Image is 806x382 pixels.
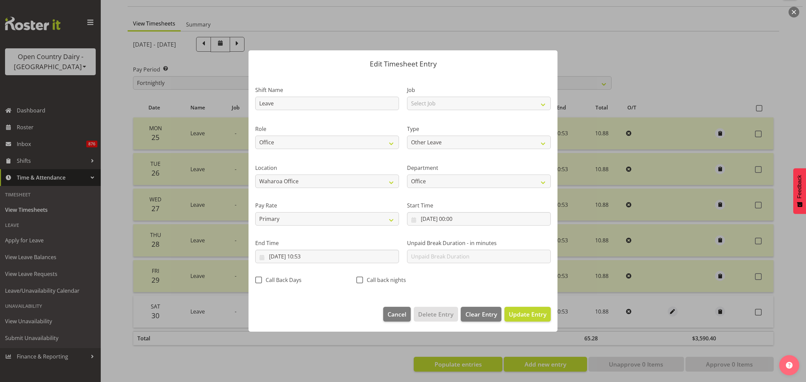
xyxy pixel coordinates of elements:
label: Start Time [407,201,551,209]
img: help-xxl-2.png [786,362,793,369]
button: Cancel [383,307,411,322]
span: Update Entry [509,310,546,318]
label: Job [407,86,551,94]
span: Delete Entry [418,310,453,319]
label: Location [255,164,399,172]
span: Feedback [797,175,803,198]
button: Delete Entry [414,307,458,322]
input: Click to select... [407,212,551,226]
label: Role [255,125,399,133]
input: Unpaid Break Duration [407,250,551,263]
label: Pay Rate [255,201,399,209]
span: Clear Entry [465,310,497,319]
label: Department [407,164,551,172]
button: Clear Entry [461,307,501,322]
p: Edit Timesheet Entry [255,60,551,67]
label: Type [407,125,551,133]
label: Shift Name [255,86,399,94]
button: Update Entry [504,307,551,322]
span: Cancel [388,310,406,319]
input: Click to select... [255,250,399,263]
span: Call Back Days [262,277,302,283]
input: Shift Name [255,97,399,110]
button: Feedback - Show survey [793,168,806,214]
span: Call back nights [363,277,406,283]
label: Unpaid Break Duration - in minutes [407,239,551,247]
label: End Time [255,239,399,247]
